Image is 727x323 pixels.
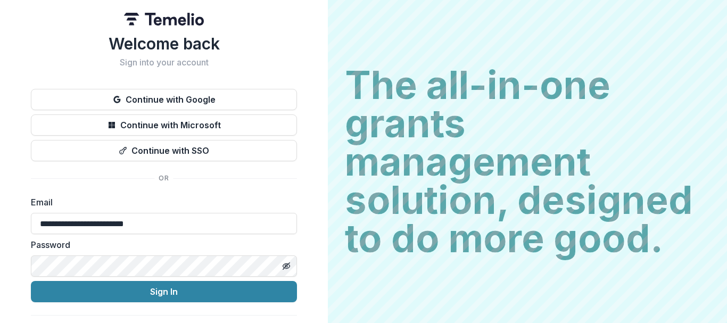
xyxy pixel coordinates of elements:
h2: Sign into your account [31,57,297,68]
label: Email [31,196,291,209]
img: Temelio [124,13,204,26]
h1: Welcome back [31,34,297,53]
button: Continue with Google [31,89,297,110]
label: Password [31,238,291,251]
button: Continue with SSO [31,140,297,161]
button: Continue with Microsoft [31,114,297,136]
button: Toggle password visibility [278,258,295,275]
button: Sign In [31,281,297,302]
